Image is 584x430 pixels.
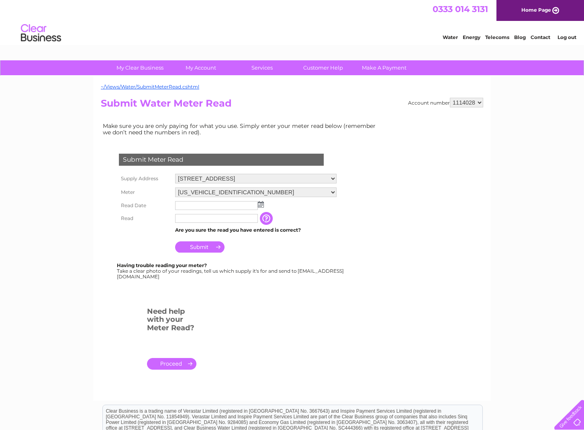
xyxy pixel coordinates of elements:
[290,60,356,75] a: Customer Help
[119,154,324,166] div: Submit Meter Read
[117,172,173,185] th: Supply Address
[229,60,295,75] a: Services
[147,358,196,370] a: .
[20,21,61,45] img: logo.png
[147,306,196,336] h3: Need help with your Meter Read?
[117,262,207,268] b: Having trouble reading your meter?
[107,60,173,75] a: My Clear Business
[443,34,458,40] a: Water
[408,98,483,107] div: Account number
[531,34,550,40] a: Contact
[101,98,483,113] h2: Submit Water Meter Read
[101,121,382,138] td: Make sure you are only paying for what you use. Simply enter your meter read below (remember we d...
[117,199,173,212] th: Read Date
[103,4,482,39] div: Clear Business is a trading name of Verastar Limited (registered in [GEOGRAPHIC_DATA] No. 3667643...
[463,34,480,40] a: Energy
[557,34,576,40] a: Log out
[258,201,264,208] img: ...
[351,60,417,75] a: Make A Payment
[117,185,173,199] th: Meter
[117,263,345,279] div: Take a clear photo of your readings, tell us which supply it's for and send to [EMAIL_ADDRESS][DO...
[168,60,234,75] a: My Account
[514,34,526,40] a: Blog
[260,212,274,225] input: Information
[173,225,339,235] td: Are you sure the read you have entered is correct?
[433,4,488,14] a: 0333 014 3131
[485,34,509,40] a: Telecoms
[117,212,173,225] th: Read
[175,241,225,253] input: Submit
[101,84,199,90] a: ~/Views/Water/SubmitMeterRead.cshtml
